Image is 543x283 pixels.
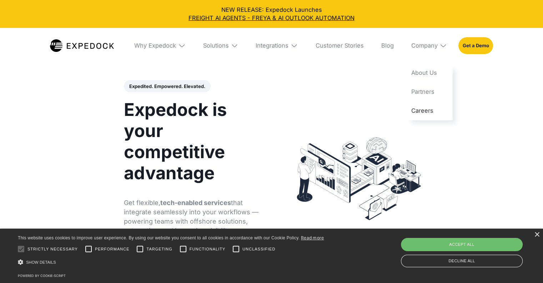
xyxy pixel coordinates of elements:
iframe: Chat Widget [507,249,543,283]
div: Integrations [250,28,304,63]
div: Show details [18,257,324,268]
a: Get a Demo [458,37,493,54]
nav: Company [405,63,453,120]
a: Customer Stories [310,28,369,63]
div: Close [534,232,539,238]
span: Show details [26,260,56,264]
h1: Expedock is your competitive advantage [124,99,264,184]
a: FREIGHT AI AGENTS - FREYA & AI OUTLOOK AUTOMATION [6,14,537,22]
p: Get flexible, that integrate seamlessly into your workflows — powering teams with offshore soluti... [124,198,264,245]
div: Why Expedock [134,42,176,49]
a: Blog [375,28,399,63]
span: Strictly necessary [27,246,78,252]
div: Accept all [401,238,523,251]
div: Solutions [197,28,244,63]
a: Read more [301,235,324,240]
strong: tech-enabled services [160,199,231,206]
div: Solutions [203,42,229,49]
span: Performance [95,246,130,252]
span: Unclassified [242,246,275,252]
div: Integrations [256,42,288,49]
a: Careers [405,101,453,120]
span: Targeting [146,246,172,252]
span: This website uses cookies to improve user experience. By using our website you consent to all coo... [18,235,300,240]
div: Decline all [401,255,523,267]
div: Company [405,28,453,63]
a: Powered by cookie-script [18,274,66,278]
div: Company [411,42,437,49]
a: Partners [405,82,453,101]
div: NEW RELEASE: Expedock Launches [6,6,537,22]
a: About Us [405,63,453,82]
div: Why Expedock [129,28,191,63]
span: Functionality [190,246,225,252]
